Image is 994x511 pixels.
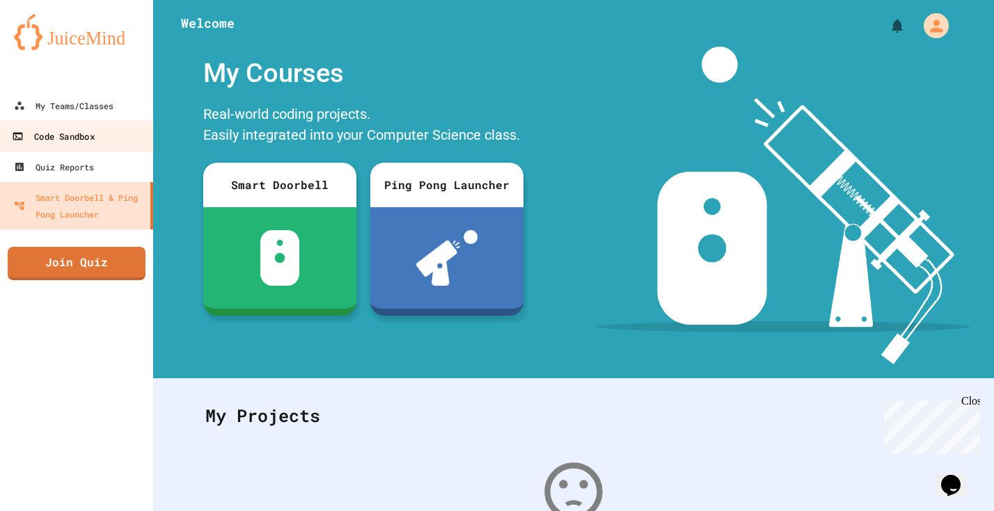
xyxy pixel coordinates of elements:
[878,395,980,454] iframe: chat widget
[6,6,96,88] div: Chat with us now!Close
[14,159,94,175] div: Quiz Reports
[14,189,145,222] div: Smart Doorbell & Ping Pong Launcher
[909,10,952,42] div: My Account
[597,47,970,364] img: banner-image-my-projects.png
[863,14,909,38] div: My Notifications
[370,163,523,207] div: Ping Pong Launcher
[12,128,94,145] div: Code Sandbox
[196,47,530,100] div: My Courses
[196,100,530,152] div: Real-world coding projects. Easily integrated into your Computer Science class.
[191,389,956,443] div: My Projects
[8,247,145,280] a: Join Quiz
[416,230,478,286] img: ppl-with-ball.png
[260,230,300,286] img: sdb-white.svg
[203,163,356,207] div: Smart Doorbell
[14,97,113,114] div: My Teams/Classes
[936,455,980,497] iframe: chat widget
[14,14,139,50] img: logo-orange.svg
